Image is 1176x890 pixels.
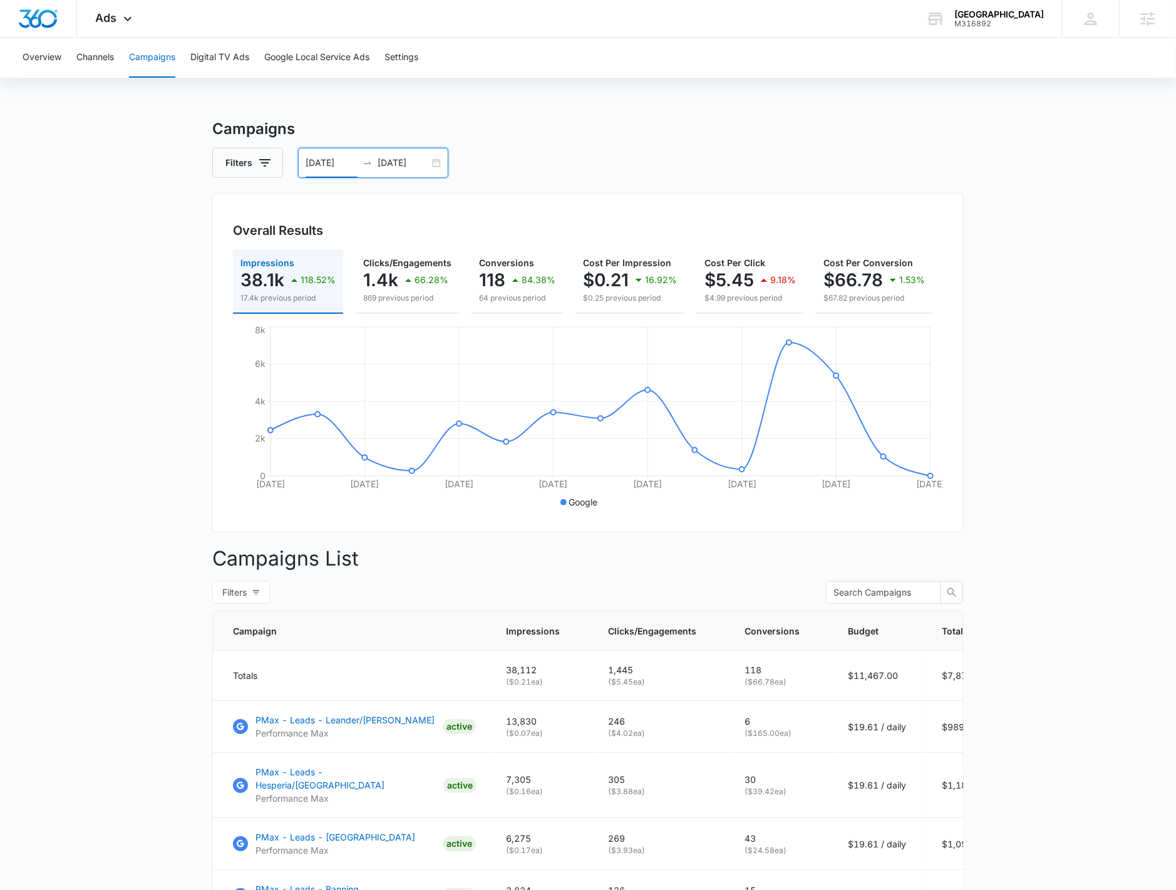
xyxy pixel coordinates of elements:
h3: Campaigns [212,118,964,140]
p: Google [569,495,598,509]
tspan: [DATE] [822,479,850,489]
p: 6,275 [506,832,578,845]
tspan: 8k [255,325,266,336]
p: 7,305 [506,773,578,786]
button: Overview [23,38,61,78]
span: Cost Per Click [704,257,765,268]
p: $66.78 [823,270,883,290]
input: Search Campaigns [833,586,924,599]
span: Clicks/Engagements [363,257,451,268]
p: 269 [608,832,714,845]
p: PMax - Leads - [GEOGRAPHIC_DATA] [255,830,415,844]
p: ( $24.58 ea) [745,845,818,856]
p: $0.25 previous period [583,292,677,304]
p: ( $165.00 ea) [745,728,818,739]
p: 118 [479,270,505,290]
div: ACTIVE [443,719,476,734]
span: swap-right [363,158,373,168]
tspan: [DATE] [728,479,756,489]
p: $4.99 previous period [704,292,796,304]
p: ( $0.17 ea) [506,845,578,856]
span: Clicks/Engagements [608,624,696,638]
p: Performance Max [255,844,415,857]
a: Google AdsPMax - Leads - [GEOGRAPHIC_DATA]Performance MaxACTIVE [233,830,476,857]
p: $67.82 previous period [823,292,925,304]
p: ( $5.45 ea) [608,676,714,688]
div: Totals [233,669,476,682]
p: 38.1k [240,270,284,290]
tspan: 4k [255,396,266,406]
div: account name [954,9,1044,19]
button: search [941,581,963,604]
p: $11,467.00 [848,669,912,682]
td: $1,182.70 [927,753,1031,818]
input: Start date [306,156,358,170]
span: Impressions [240,257,294,268]
p: 118 [745,663,818,676]
p: 1.53% [899,276,925,284]
p: 9.18% [770,276,796,284]
p: ( $0.16 ea) [506,786,578,797]
span: Cost Per Impression [583,257,671,268]
a: Google AdsPMax - Leads - Leander/[PERSON_NAME]Performance MaxACTIVE [233,713,476,740]
tspan: [DATE] [916,479,945,489]
p: 43 [745,832,818,845]
tspan: [DATE] [633,479,662,489]
p: 30 [745,773,818,786]
div: ACTIVE [443,836,476,851]
p: 17.4k previous period [240,292,336,304]
button: Digital TV Ads [190,38,249,78]
p: 66.28% [415,276,448,284]
p: Campaigns List [212,544,964,574]
p: $0.21 [583,270,629,290]
span: Total Spend [942,624,993,638]
a: Google AdsPMax - Leads - Hesperia/[GEOGRAPHIC_DATA]Performance MaxACTIVE [233,765,476,805]
span: Budget [848,624,894,638]
span: Conversions [745,624,800,638]
p: 246 [608,715,714,728]
img: Google Ads [233,719,248,734]
p: 38,112 [506,663,578,676]
p: 6 [745,715,818,728]
button: Filters [212,581,271,604]
span: Conversions [479,257,534,268]
p: ( $0.21 ea) [506,676,578,688]
img: Google Ads [233,778,248,793]
tspan: [DATE] [351,479,379,489]
p: 84.38% [522,276,555,284]
p: Performance Max [255,792,438,805]
p: $19.61 / daily [848,837,912,851]
span: Ads [96,11,117,24]
input: End date [378,156,430,170]
p: PMax - Leads - Leander/[PERSON_NAME] [255,713,435,727]
p: 1,445 [608,663,714,676]
p: 1.4k [363,270,398,290]
p: 869 previous period [363,292,451,304]
p: ( $66.78 ea) [745,676,818,688]
button: Filters [212,148,283,178]
span: Filters [222,586,247,599]
span: Impressions [506,624,560,638]
tspan: 2k [255,433,266,443]
p: $19.61 / daily [848,779,912,792]
tspan: [DATE] [539,479,568,489]
span: Campaign [233,624,458,638]
img: Google Ads [233,836,248,851]
td: $1,056.80 [927,818,1031,870]
p: PMax - Leads - Hesperia/[GEOGRAPHIC_DATA] [255,765,438,792]
button: Settings [384,38,418,78]
p: 16.92% [645,276,677,284]
p: Performance Max [255,727,435,740]
p: ( $3.93 ea) [608,845,714,856]
h3: Overall Results [233,221,323,240]
tspan: [DATE] [445,479,473,489]
button: Google Local Service Ads [264,38,369,78]
div: ACTIVE [443,778,477,793]
p: ( $39.42 ea) [745,786,818,797]
tspan: [DATE] [256,479,285,489]
td: $989.99 [927,701,1031,753]
p: ( $4.02 ea) [608,728,714,739]
p: 64 previous period [479,292,555,304]
p: $5.45 [704,270,754,290]
span: to [363,158,373,168]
